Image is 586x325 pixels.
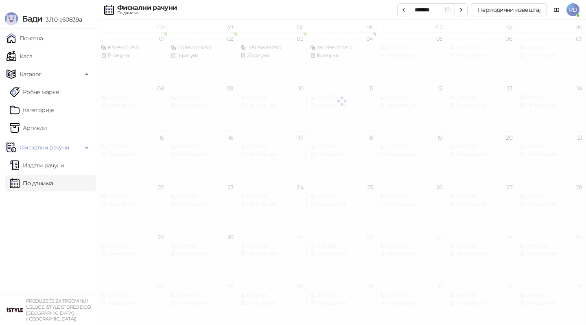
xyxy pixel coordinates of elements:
[26,298,91,322] small: PREDUZEĆE ZA TRGOVINU I USLUGE ISTYLE STORES DOO [GEOGRAPHIC_DATA] ([GEOGRAPHIC_DATA])
[7,30,43,46] a: Почетна
[471,3,547,16] button: Периодични извештај
[42,16,82,23] span: 3.11.0-a60839a
[10,120,47,136] a: ArtikliАртикли
[20,139,69,156] span: Фискални рачуни
[7,302,23,318] img: 64x64-companyLogo-77b92cf4-9946-4f36-9751-bf7bb5fd2c7d.png
[10,84,59,100] a: Робне марке
[7,48,32,64] a: Каса
[10,175,53,191] a: По данима
[10,102,54,118] a: Категорије
[550,3,563,16] a: Документација
[10,157,64,173] a: Издати рачуни
[117,4,177,11] div: Фискални рачуни
[20,66,42,82] span: Каталог
[566,3,579,16] span: PD
[5,12,18,25] img: Logo
[22,14,42,24] span: Бади
[117,11,177,15] div: По данима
